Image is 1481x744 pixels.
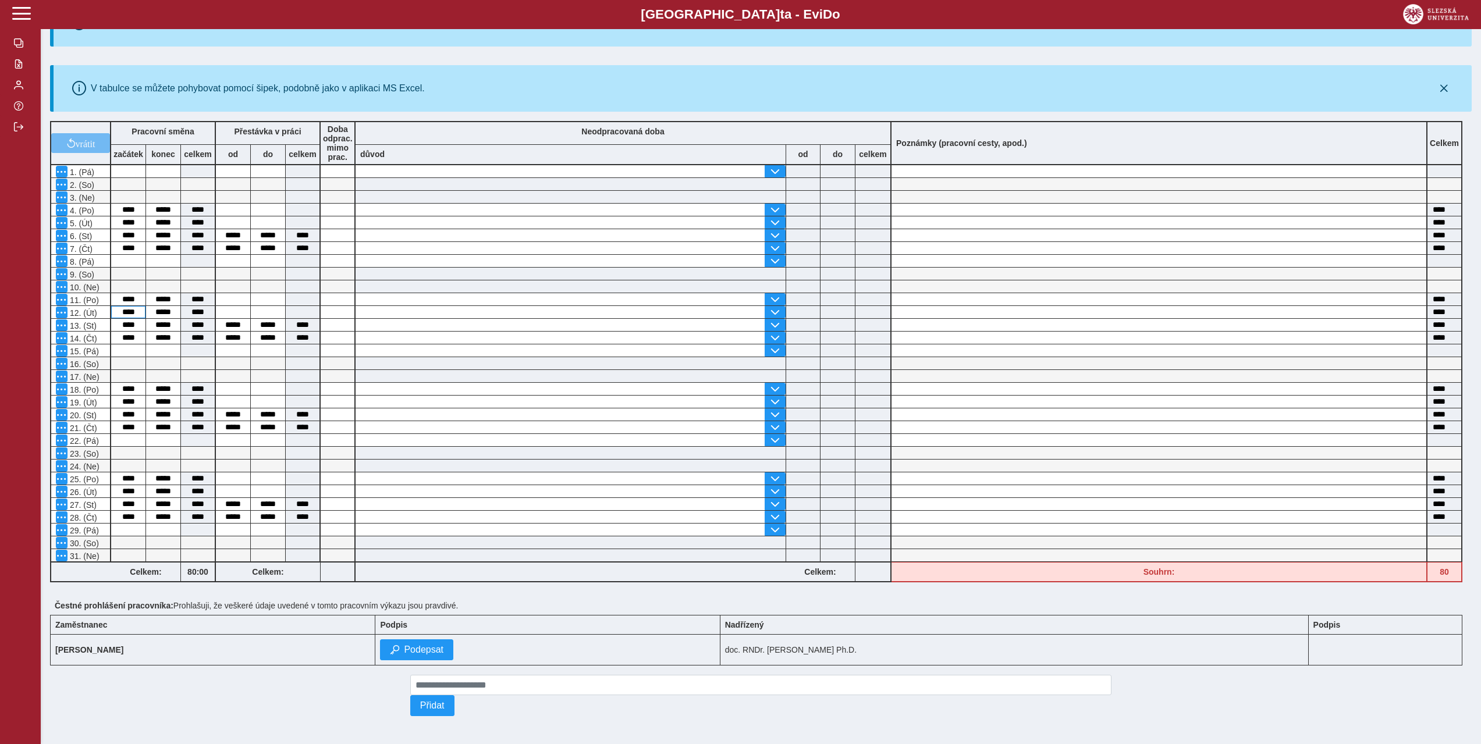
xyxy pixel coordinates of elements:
span: 18. (Po) [68,385,99,394]
button: Menu [56,345,68,357]
button: Přidat [410,695,454,716]
span: 25. (Po) [68,475,99,484]
button: Menu [56,422,68,433]
span: 23. (So) [68,449,99,458]
b: Zaměstnanec [55,620,107,629]
span: 14. (Čt) [68,334,97,343]
span: 16. (So) [68,359,99,369]
span: 29. (Pá) [68,526,99,535]
button: Podepsat [380,639,453,660]
b: Doba odprac. mimo prac. [323,124,353,162]
b: [PERSON_NAME] [55,645,123,654]
span: o [832,7,840,22]
button: Menu [56,319,68,331]
span: t [780,7,784,22]
button: Menu [56,268,68,280]
div: Prohlašuji, že veškeré údaje uvedené v tomto pracovním výkazu jsou pravdivé. [50,596,1472,615]
span: 13. (St) [68,321,97,330]
b: od [216,149,250,159]
button: Menu [56,217,68,229]
span: 27. (St) [68,500,97,510]
b: Celkem: [786,567,855,576]
button: Menu [56,358,68,369]
button: Menu [56,332,68,344]
b: Celkem: [216,567,320,576]
button: Menu [56,537,68,549]
button: Menu [56,255,68,267]
b: od [786,149,820,159]
b: do [251,149,285,159]
span: Přidat [420,700,445,711]
span: 22. (Pá) [68,436,99,446]
b: Podpis [380,620,407,629]
button: Menu [56,486,68,497]
b: Podpis [1313,620,1341,629]
button: Menu [56,166,68,177]
div: Fond pracovní doby (84 h) a součet hodin (80 h) se neshodují! [892,562,1427,582]
b: Celkem [1430,138,1459,148]
button: Menu [56,191,68,203]
span: 17. (Ne) [68,372,100,382]
button: Menu [56,396,68,408]
b: Pracovní směna [132,127,194,136]
button: Menu [56,243,68,254]
img: logo_web_su.png [1403,4,1469,24]
b: 80:00 [181,567,215,576]
b: konec [146,149,180,159]
button: Menu [56,294,68,305]
button: Menu [56,511,68,523]
button: Menu [56,281,68,293]
button: Menu [56,473,68,485]
b: Přestávka v práci [234,127,301,136]
b: 80 [1427,567,1461,576]
button: Menu [56,307,68,318]
span: vrátit [76,138,95,148]
b: do [821,149,855,159]
button: Menu [56,447,68,459]
span: 12. (Út) [68,308,97,318]
b: Čestné prohlášení pracovníka: [55,601,173,610]
button: Menu [56,383,68,395]
b: celkem [181,149,215,159]
span: 19. (Út) [68,398,97,407]
span: 2. (So) [68,180,94,190]
button: Menu [56,460,68,472]
div: Fond pracovní doby (84 h) a součet hodin (80 h) se neshodují! [1427,562,1462,582]
td: doc. RNDr. [PERSON_NAME] Ph.D. [720,635,1308,665]
b: Neodpracovaná doba [581,127,664,136]
b: začátek [111,149,145,159]
button: Menu [56,371,68,382]
span: 31. (Ne) [68,551,100,561]
button: Menu [56,179,68,190]
span: 15. (Pá) [68,347,99,356]
span: 11. (Po) [68,296,99,305]
b: důvod [360,149,385,159]
b: Celkem: [111,567,180,576]
button: Menu [56,524,68,536]
span: 21. (Čt) [68,423,97,433]
div: V tabulce se můžete pohybovat pomocí šipek, podobně jako v aplikaci MS Excel. [91,83,425,94]
b: celkem [855,149,890,159]
b: Poznámky (pracovní cesty, apod.) [892,138,1032,148]
span: 3. (Ne) [68,193,95,202]
b: Nadřízený [725,620,764,629]
span: 24. (Ne) [68,462,100,471]
span: 20. (St) [68,411,97,420]
span: 4. (Po) [68,206,94,215]
span: 1. (Pá) [68,168,94,177]
span: 6. (St) [68,232,92,241]
span: 7. (Čt) [68,244,93,254]
span: D [823,7,832,22]
span: 9. (So) [68,270,94,279]
button: Menu [56,409,68,421]
button: Menu [56,435,68,446]
span: 26. (Út) [68,487,97,497]
button: Menu [56,499,68,510]
span: 30. (So) [68,539,99,548]
span: 5. (Út) [68,219,93,228]
button: Menu [56,550,68,561]
b: celkem [286,149,319,159]
button: Menu [56,204,68,216]
span: 10. (Ne) [68,283,100,292]
b: [GEOGRAPHIC_DATA] a - Evi [35,7,1446,22]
